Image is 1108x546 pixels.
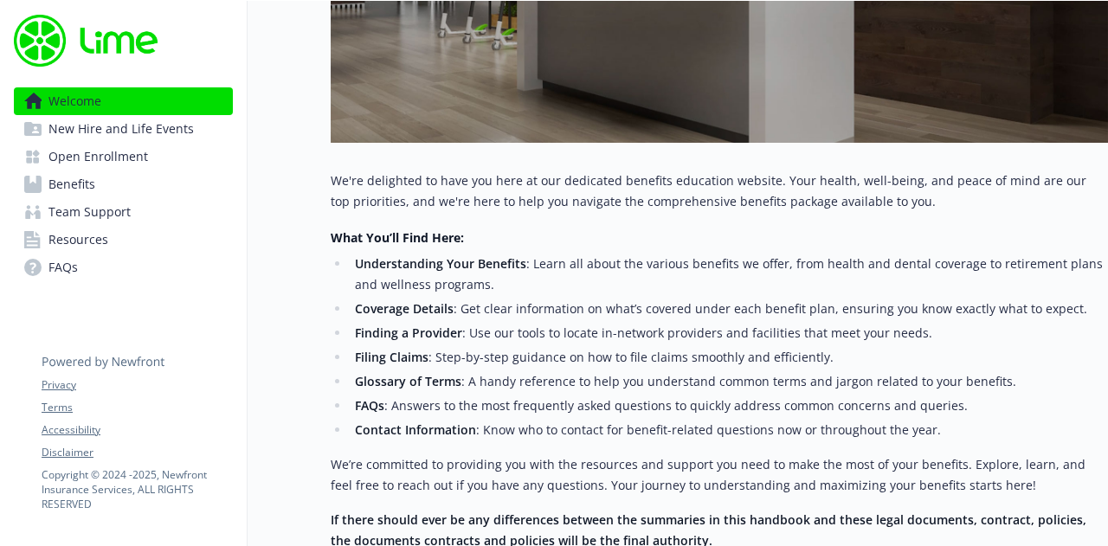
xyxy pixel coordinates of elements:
[48,143,148,170] span: Open Enrollment
[48,198,131,226] span: Team Support
[14,87,233,115] a: Welcome
[350,371,1108,392] li: : A handy reference to help you understand common terms and jargon related to your benefits.
[331,170,1108,212] p: We're delighted to have you here at our dedicated benefits education website. Your health, well-b...
[14,226,233,254] a: Resources
[14,170,233,198] a: Benefits
[355,349,428,365] strong: Filing Claims
[355,373,461,389] strong: Glossary of Terms
[48,87,101,115] span: Welcome
[355,300,454,317] strong: Coverage Details
[350,395,1108,416] li: : Answers to the most frequently asked questions to quickly address common concerns and queries.
[48,226,108,254] span: Resources
[355,255,526,272] strong: Understanding Your Benefits
[355,397,384,414] strong: FAQs
[14,143,233,170] a: Open Enrollment
[42,400,232,415] a: Terms
[350,347,1108,368] li: : Step-by-step guidance on how to file claims smoothly and efficiently.
[350,299,1108,319] li: : Get clear information on what’s covered under each benefit plan, ensuring you know exactly what...
[331,454,1108,496] p: We’re committed to providing you with the resources and support you need to make the most of your...
[42,422,232,438] a: Accessibility
[350,254,1108,295] li: : Learn all about the various benefits we offer, from health and dental coverage to retirement pl...
[42,445,232,460] a: Disclaimer
[48,170,95,198] span: Benefits
[350,323,1108,344] li: : Use our tools to locate in-network providers and facilities that meet your needs.
[355,324,462,341] strong: Finding a Provider
[350,420,1108,440] li: : Know who to contact for benefit-related questions now or throughout the year.
[14,198,233,226] a: Team Support
[331,229,464,246] strong: What You’ll Find Here:
[48,254,78,281] span: FAQs
[355,421,476,438] strong: Contact Information
[42,467,232,511] p: Copyright © 2024 - 2025 , Newfront Insurance Services, ALL RIGHTS RESERVED
[48,115,194,143] span: New Hire and Life Events
[14,115,233,143] a: New Hire and Life Events
[42,377,232,393] a: Privacy
[14,254,233,281] a: FAQs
